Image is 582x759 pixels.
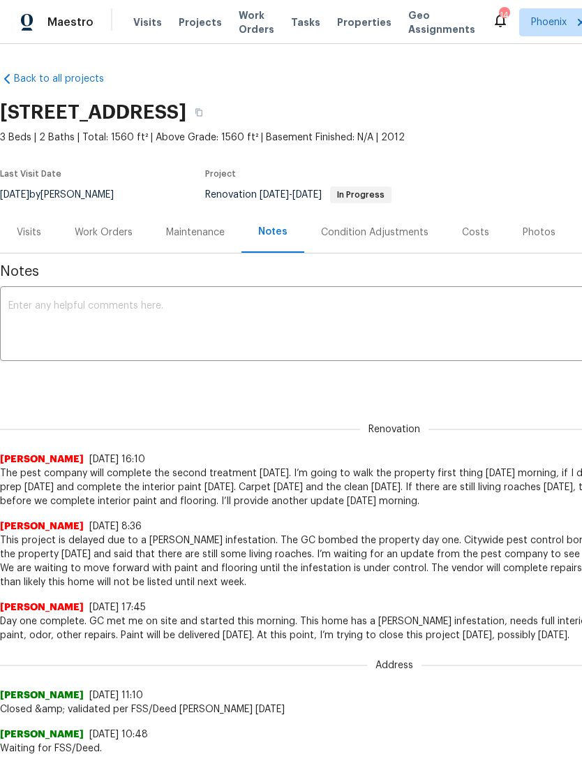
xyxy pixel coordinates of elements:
span: Projects [179,15,222,29]
span: Renovation [205,190,391,200]
span: Maestro [47,15,94,29]
span: Visits [133,15,162,29]
div: Notes [258,225,288,239]
span: [DATE] 10:48 [89,730,148,739]
div: Costs [462,226,489,240]
div: Photos [523,226,555,240]
div: Maintenance [166,226,225,240]
span: In Progress [331,191,390,199]
span: Project [205,170,236,178]
div: Visits [17,226,41,240]
div: Work Orders [75,226,133,240]
span: [DATE] 11:10 [89,691,143,700]
span: [DATE] 16:10 [89,455,145,464]
span: Tasks [291,17,320,27]
span: Properties [337,15,391,29]
button: Copy Address [186,100,211,125]
span: Geo Assignments [408,8,475,36]
span: [DATE] 17:45 [89,603,146,612]
span: [DATE] 8:36 [89,522,142,531]
div: 14 [499,8,509,22]
span: [DATE] [292,190,322,200]
span: - [260,190,322,200]
span: Phoenix [531,15,567,29]
span: Address [367,658,421,672]
div: Condition Adjustments [321,226,428,240]
span: Work Orders [239,8,274,36]
span: Renovation [360,422,428,436]
span: [DATE] [260,190,289,200]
